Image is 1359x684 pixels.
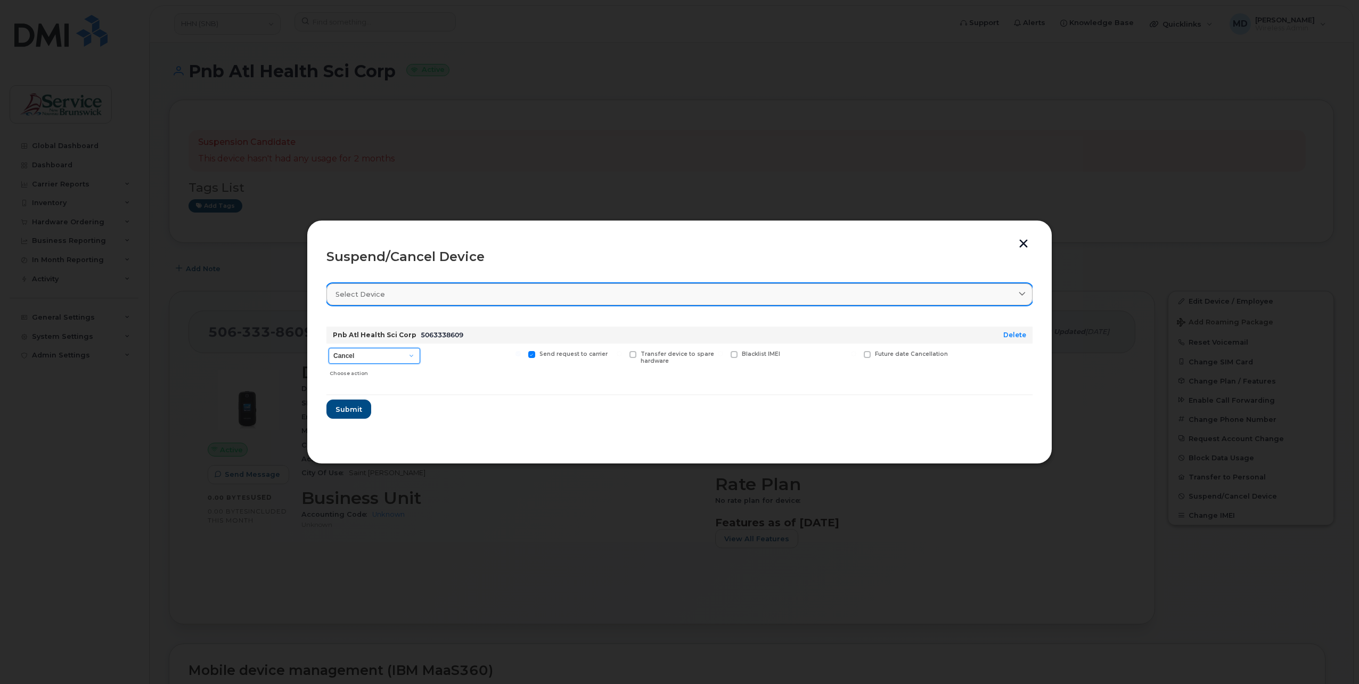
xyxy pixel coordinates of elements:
[333,331,416,339] strong: Pnb Atl Health Sci Corp
[851,351,856,356] input: Future date Cancellation
[335,289,385,299] span: Select device
[421,331,463,339] span: 5063338609
[330,365,420,378] div: Choose action
[515,351,521,356] input: Send request to carrier
[539,351,608,357] span: Send request to carrier
[335,404,362,414] span: Submit
[742,351,780,357] span: Blacklist IMEI
[326,250,1033,263] div: Suspend/Cancel Device
[326,400,371,419] button: Submit
[641,351,714,364] span: Transfer device to spare hardware
[875,351,948,357] span: Future date Cancellation
[617,351,622,356] input: Transfer device to spare hardware
[718,351,723,356] input: Blacklist IMEI
[1003,331,1026,339] a: Delete
[326,283,1033,305] a: Select device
